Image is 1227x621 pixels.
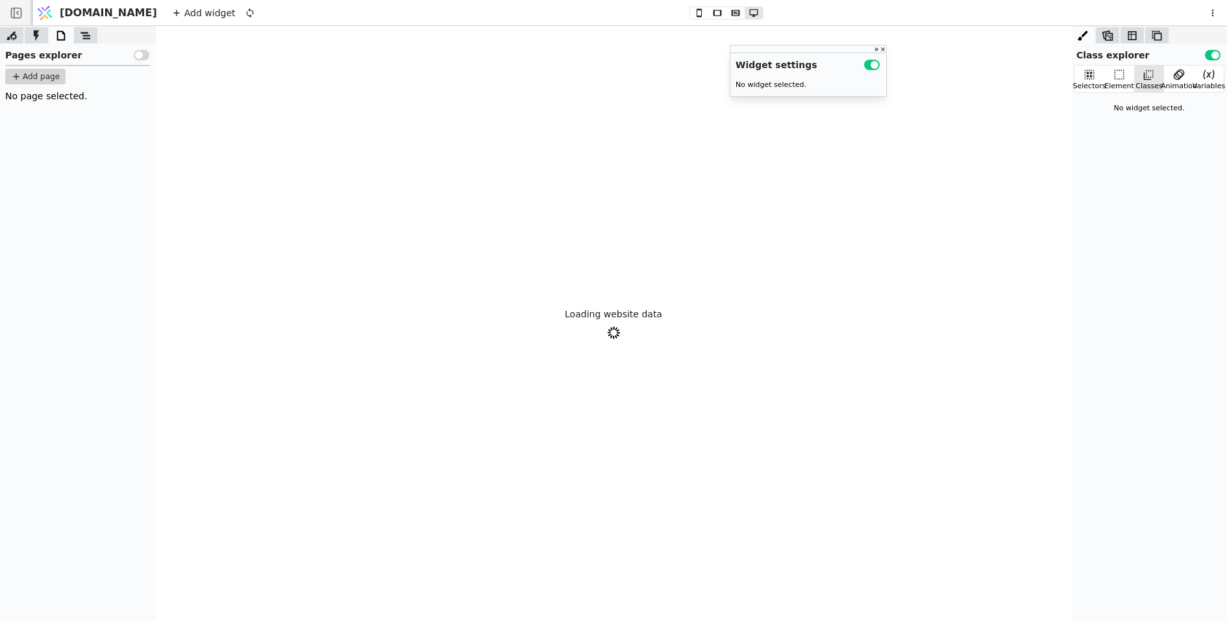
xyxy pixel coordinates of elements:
div: Variables [1193,81,1225,92]
div: No page selected. [5,90,151,103]
div: Widget settings [730,53,886,72]
div: Add widget [169,5,240,21]
img: Logo [35,1,55,25]
div: Class explorer [1071,43,1227,62]
div: No widget selected. [730,75,886,96]
a: [DOMAIN_NAME] [32,1,164,25]
button: Add page [5,69,66,84]
p: Loading website data [565,308,662,321]
div: Selectors [1073,81,1106,92]
div: Element [1104,81,1134,92]
div: Animation [1161,81,1197,92]
div: Classes [1135,81,1162,92]
div: No widget selected. [1074,98,1224,119]
span: [DOMAIN_NAME] [60,5,157,21]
